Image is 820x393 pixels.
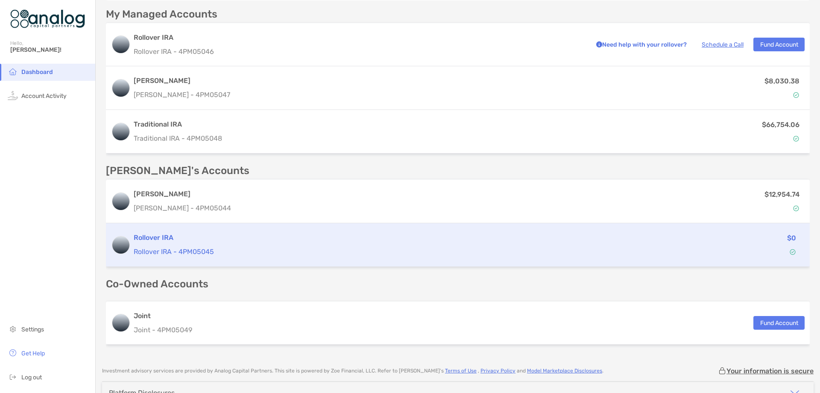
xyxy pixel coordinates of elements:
[445,368,477,374] a: Terms of Use
[753,38,805,51] button: Fund Account
[134,119,222,130] h3: Traditional IRA
[134,33,584,43] h3: Rollover IRA
[134,89,230,100] p: [PERSON_NAME] - 4PM05047
[102,368,603,374] p: Investment advisory services are provided by Analog Capital Partners . This site is powered by Zo...
[726,367,814,375] p: Your information is secure
[10,3,85,34] img: Zoe Logo
[8,348,18,358] img: get-help icon
[112,36,129,53] img: logo account
[8,324,18,334] img: settings icon
[112,80,129,97] img: logo account
[8,66,18,77] img: household icon
[134,325,192,335] p: Joint - 4PM05049
[21,68,53,76] span: Dashboard
[793,136,799,142] img: Account Status icon
[112,123,129,140] img: logo account
[480,368,515,374] a: Privacy Policy
[134,311,192,321] h3: Joint
[753,316,805,330] button: Fund Account
[106,9,217,20] p: My Managed Accounts
[702,41,744,48] a: Schedule a Call
[134,133,222,144] p: Traditional IRA - 4PM05048
[790,249,796,255] img: Account Status icon
[21,350,45,357] span: Get Help
[527,368,602,374] a: Model Marketplace Disclosures
[762,119,799,130] p: $66,754.06
[134,203,231,213] p: [PERSON_NAME] - 4PM05044
[8,90,18,100] img: activity icon
[134,76,230,86] h3: [PERSON_NAME]
[764,76,799,86] p: $8,030.38
[134,46,584,57] p: Rollover IRA - 4PM05046
[793,92,799,98] img: Account Status icon
[134,246,635,257] p: Rollover IRA - 4PM05045
[21,326,44,333] span: Settings
[10,46,90,53] span: [PERSON_NAME]!
[793,205,799,211] img: Account Status icon
[21,374,42,381] span: Log out
[134,233,635,243] h3: Rollover IRA
[21,92,67,100] span: Account Activity
[787,233,796,243] p: $0
[764,189,799,200] p: $12,954.74
[106,279,810,290] p: Co-Owned Accounts
[112,314,129,331] img: logo account
[134,189,231,199] h3: [PERSON_NAME]
[112,193,129,210] img: logo account
[8,372,18,382] img: logout icon
[594,39,687,50] p: Need help with your rollover?
[106,165,249,176] p: [PERSON_NAME]'s Accounts
[112,236,129,254] img: logo account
